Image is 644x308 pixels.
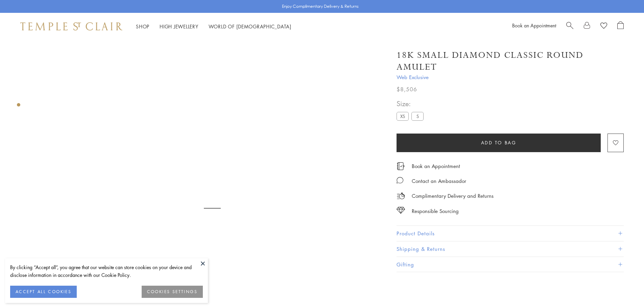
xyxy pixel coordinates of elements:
[397,226,624,241] button: Product Details
[397,192,405,200] img: icon_delivery.svg
[397,73,624,81] span: Web Exclusive
[397,134,601,152] button: Add to bag
[412,162,460,170] a: Book an Appointment
[617,21,624,31] a: Open Shopping Bag
[397,162,405,170] img: icon_appointment.svg
[411,112,424,120] label: S
[142,286,203,298] button: COOKIES SETTINGS
[136,22,291,31] nav: Main navigation
[397,241,624,257] button: Shipping & Returns
[160,23,198,30] a: High JewelleryHigh Jewellery
[412,192,494,200] p: Complimentary Delivery and Returns
[397,257,624,272] button: Gifting
[209,23,291,30] a: World of [DEMOGRAPHIC_DATA]World of [DEMOGRAPHIC_DATA]
[512,22,556,29] a: Book an Appointment
[397,112,409,120] label: XS
[397,85,417,94] span: $8,506
[397,207,405,214] img: icon_sourcing.svg
[136,23,149,30] a: ShopShop
[282,3,359,10] p: Enjoy Complimentary Delivery & Returns
[600,21,607,31] a: View Wishlist
[17,101,20,112] div: Product gallery navigation
[10,263,203,279] div: By clicking “Accept all”, you agree that our website can store cookies on your device and disclos...
[20,22,122,30] img: Temple St. Clair
[610,276,637,301] iframe: Gorgias live chat messenger
[412,207,459,215] div: Responsible Sourcing
[10,286,77,298] button: ACCEPT ALL COOKIES
[397,98,426,109] span: Size:
[481,139,517,146] span: Add to bag
[397,49,624,73] h1: 18K Small Diamond Classic Round Amulet
[566,21,573,31] a: Search
[397,177,403,184] img: MessageIcon-01_2.svg
[412,177,466,185] div: Contact an Ambassador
